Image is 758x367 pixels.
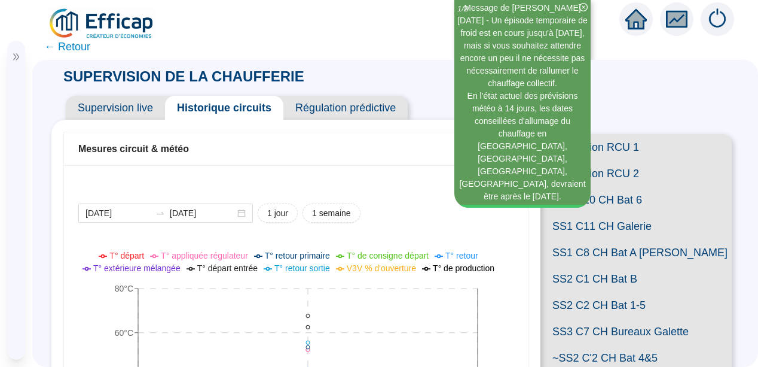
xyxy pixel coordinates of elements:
[540,187,732,213] span: SS1 C10 CH Bat 6
[115,328,133,338] tspan: 60°C
[457,4,468,13] i: 1 / 2
[312,207,351,220] span: 1 semaine
[540,160,732,187] span: Production RCU 2
[66,96,165,120] span: Supervision live
[283,96,408,120] span: Régulation prédictive
[155,208,165,218] span: to
[48,7,156,41] img: efficap energie logo
[540,319,732,345] span: SS3 C7 CH Bureaux Galette
[170,207,235,220] input: Date de fin
[115,284,133,293] tspan: 80°C
[274,263,330,273] span: T° retour sortie
[579,3,588,11] span: close-circle
[155,208,165,218] span: swap-right
[701,2,734,36] img: alerts
[12,53,20,61] span: double-right
[666,8,687,30] span: fund
[456,2,589,90] div: Message de [PERSON_NAME][DATE] - Un épisode temporaire de froid est en cours jusqu'à [DATE], mais...
[44,38,90,55] span: ← Retour
[540,213,732,239] span: SS1 C11 CH Galerie
[302,204,360,223] button: 1 semaine
[109,251,144,260] span: T° départ
[540,239,732,266] span: SS1 C8 CH Bat A [PERSON_NAME]
[540,292,732,319] span: SS2 C2 CH Bat 1-5
[433,263,494,273] span: T° de production
[625,8,647,30] span: home
[93,263,181,273] span: T° extérieure mélangée
[265,251,330,260] span: T° retour primaire
[540,134,732,160] span: Production RCU 1
[347,251,429,260] span: T° de consigne départ
[347,263,416,273] span: V3V % d'ouverture
[165,96,283,120] span: Historique circuits
[161,251,248,260] span: T° appliquée régulateur
[78,142,514,156] div: Mesures circuit & météo
[85,207,151,220] input: Date de début
[456,90,589,203] div: En l'état actuel des prévisions météo à 14 jours, les dates conseillées d'allumage du chauffage e...
[267,207,288,220] span: 1 jour
[51,68,316,84] span: SUPERVISION DE LA CHAUFFERIE
[445,251,478,260] span: T° retour
[258,204,298,223] button: 1 jour
[540,266,732,292] span: SS2 C1 CH Bat B
[197,263,258,273] span: T° départ entrée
